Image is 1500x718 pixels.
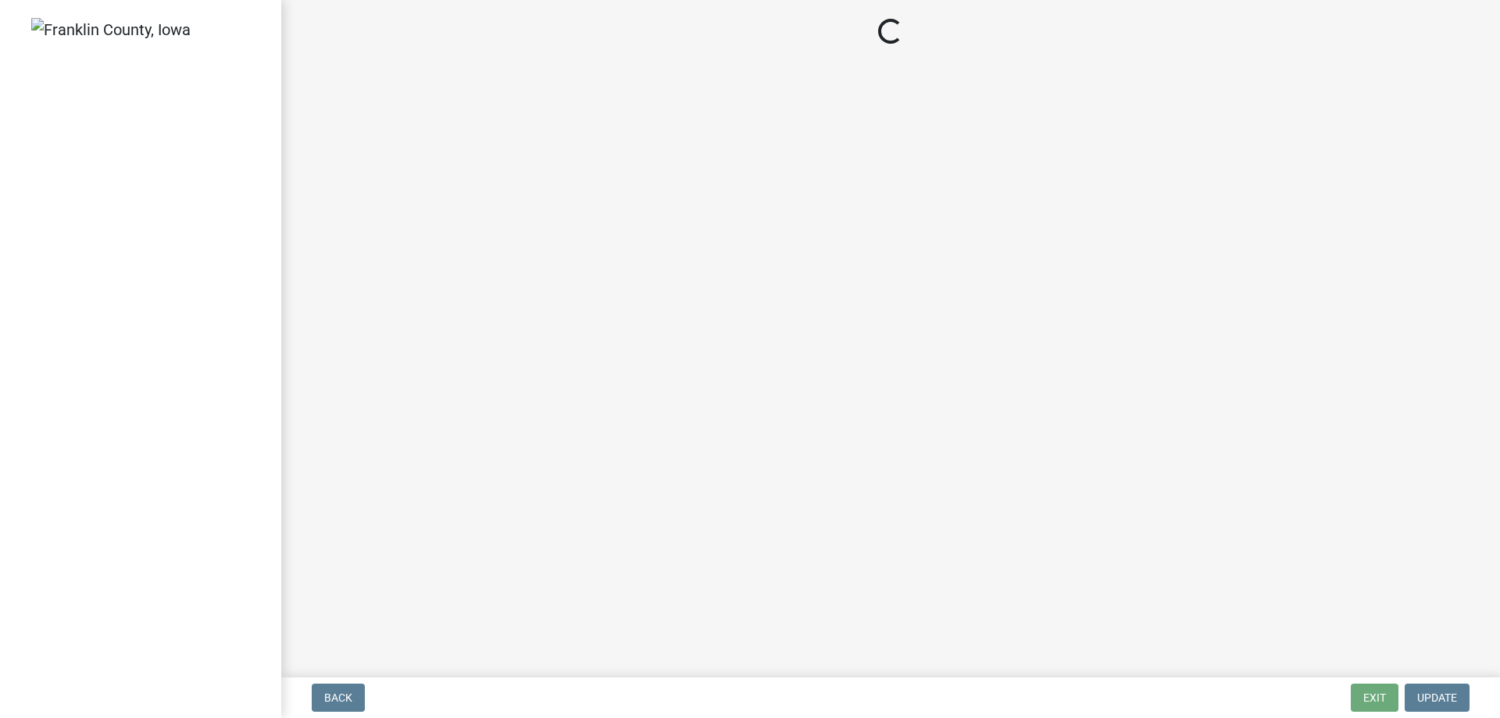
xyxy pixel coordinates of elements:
[324,691,352,704] span: Back
[1417,691,1457,704] span: Update
[312,684,365,712] button: Back
[1351,684,1398,712] button: Exit
[31,18,191,41] img: Franklin County, Iowa
[1405,684,1470,712] button: Update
